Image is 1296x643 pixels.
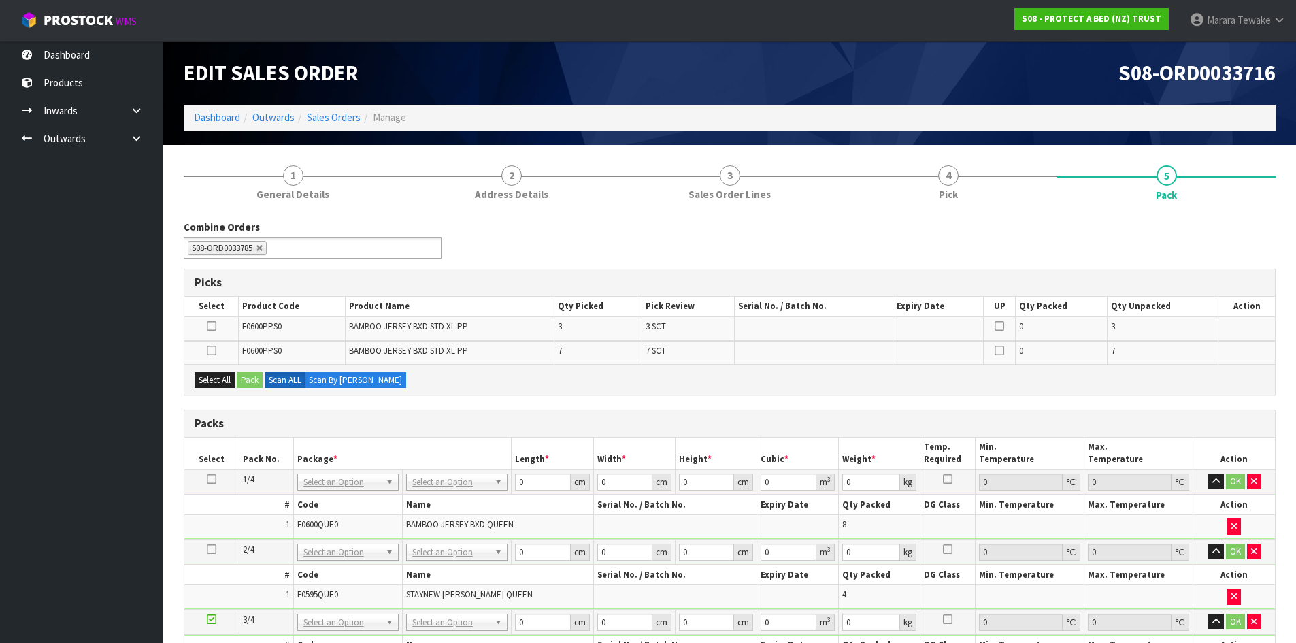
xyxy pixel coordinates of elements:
[349,345,468,357] span: BAMBOO JERSEY BXD STD XL PP
[412,614,489,631] span: Select an Option
[939,187,958,201] span: Pick
[403,495,594,515] th: Name
[373,111,406,124] span: Manage
[1022,13,1161,24] strong: S08 - PROTECT A BED (NZ) TRUST
[44,12,113,29] span: ProStock
[757,495,839,515] th: Expiry Date
[734,474,753,491] div: cm
[184,220,260,234] label: Combine Orders
[938,165,959,186] span: 4
[1193,495,1275,515] th: Action
[1084,438,1193,469] th: Max. Temperature
[475,187,548,201] span: Address Details
[303,544,380,561] span: Select an Option
[1107,297,1218,316] th: Qty Unpacked
[1084,565,1193,585] th: Max. Temperature
[646,345,666,357] span: 7 SCT
[1226,544,1245,560] button: OK
[192,242,252,254] span: S08-ORD0033785
[1226,474,1245,490] button: OK
[1193,438,1275,469] th: Action
[571,614,590,631] div: cm
[237,372,263,389] button: Pack
[293,495,402,515] th: Code
[283,165,303,186] span: 1
[652,614,671,631] div: cm
[1172,614,1189,631] div: ℃
[1111,345,1115,357] span: 7
[1218,297,1275,316] th: Action
[646,320,666,332] span: 3 SCT
[1157,165,1177,186] span: 5
[349,320,468,332] span: BAMBOO JERSEY BXD STD XL PP
[842,589,846,600] span: 4
[243,614,254,625] span: 3/4
[346,297,554,316] th: Product Name
[827,615,831,624] sup: 3
[184,438,239,469] th: Select
[593,495,757,515] th: Serial No. / Batch No.
[839,565,920,585] th: Qty Packed
[184,59,359,86] span: Edit Sales Order
[239,297,346,316] th: Product Code
[558,320,562,332] span: 3
[293,438,512,469] th: Package
[900,474,916,491] div: kg
[652,544,671,561] div: cm
[593,565,757,585] th: Serial No. / Batch No.
[558,345,562,357] span: 7
[1063,474,1080,491] div: ℃
[1014,8,1169,30] a: S08 - PROTECT A BED (NZ) TRUST
[242,345,282,357] span: F0600PPS0
[403,565,594,585] th: Name
[827,475,831,484] sup: 3
[920,495,975,515] th: DG Class
[652,474,671,491] div: cm
[734,614,753,631] div: cm
[501,165,522,186] span: 2
[757,438,839,469] th: Cubic
[842,518,846,530] span: 8
[593,438,675,469] th: Width
[412,544,489,561] span: Select an Option
[512,438,593,469] th: Length
[1193,565,1275,585] th: Action
[195,372,235,389] button: Select All
[412,474,489,491] span: Select an Option
[554,297,642,316] th: Qty Picked
[1237,14,1271,27] span: Tewake
[243,474,254,485] span: 1/4
[116,15,137,28] small: WMS
[195,417,1265,430] h3: Packs
[839,495,920,515] th: Qty Packed
[900,544,916,561] div: kg
[816,614,835,631] div: m
[688,187,771,201] span: Sales Order Lines
[303,474,380,491] span: Select an Option
[1063,544,1080,561] div: ℃
[252,111,295,124] a: Outwards
[675,438,757,469] th: Height
[265,372,305,389] label: Scan ALL
[816,544,835,561] div: m
[893,297,984,316] th: Expiry Date
[195,276,1265,289] h3: Picks
[975,495,1084,515] th: Min. Temperature
[239,438,293,469] th: Pack No.
[642,297,735,316] th: Pick Review
[900,614,916,631] div: kg
[242,320,282,332] span: F0600PPS0
[571,474,590,491] div: cm
[406,518,514,530] span: BAMBOO JERSEY BXD QUEEN
[1172,544,1189,561] div: ℃
[1019,320,1023,332] span: 0
[1118,59,1276,86] span: S08-ORD0033716
[1156,188,1177,202] span: Pack
[406,589,533,600] span: STAYNEW [PERSON_NAME] QUEEN
[297,518,338,530] span: F0600QUE0
[920,438,975,469] th: Temp. Required
[256,187,329,201] span: General Details
[1207,14,1235,27] span: Marara
[827,545,831,554] sup: 3
[194,111,240,124] a: Dashboard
